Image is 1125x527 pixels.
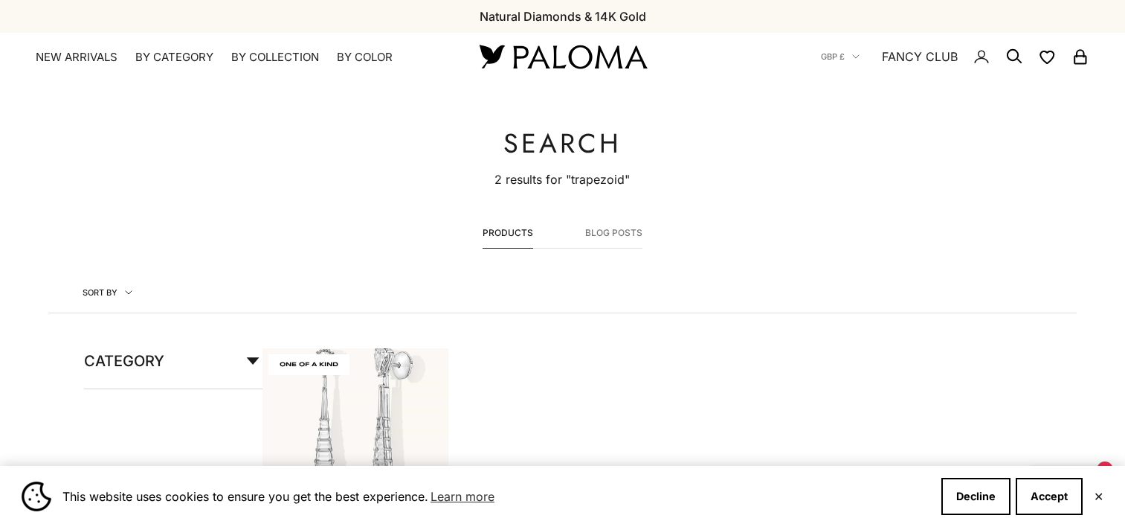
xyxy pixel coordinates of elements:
button: GBP £ [821,50,860,63]
summary: By Category [135,50,213,65]
button: Blog posts [585,226,642,248]
nav: Primary navigation [36,50,444,65]
button: Close [1094,492,1103,501]
span: ONE OF A KIND [268,354,349,375]
span: Sort by [83,286,132,299]
img: Cookie banner [22,482,51,511]
button: Products [483,226,533,248]
nav: Secondary navigation [821,33,1089,80]
p: Natural Diamonds & 14K Gold [480,7,646,26]
summary: Category [84,348,262,389]
a: FANCY CLUB [882,47,958,66]
button: Sort by [48,272,167,313]
summary: By Collection [231,50,319,65]
button: Accept [1016,478,1083,515]
span: GBP £ [821,50,845,63]
a: Learn more [428,485,497,508]
span: This website uses cookies to ensure you get the best experience. [62,485,929,508]
h1: Search [494,128,630,158]
p: 2 results for "trapezoid" [494,170,630,189]
summary: By Color [337,50,393,65]
span: Category [84,348,164,374]
button: Decline [941,478,1010,515]
a: NEW ARRIVALS [36,50,117,65]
